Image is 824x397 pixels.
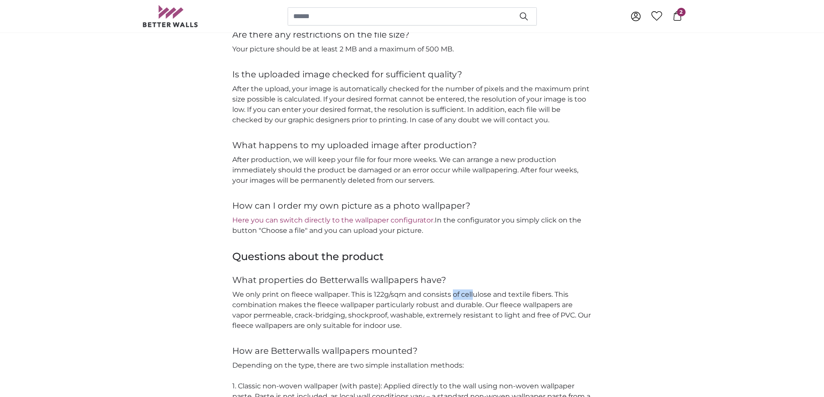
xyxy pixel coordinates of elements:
[232,274,592,286] h4: What properties do Betterwalls wallpapers have?
[232,44,592,54] p: Your picture should be at least 2 MB and a maximum of 500 MB.
[232,68,592,80] h4: Is the uploaded image checked for sufficient quality?
[232,84,592,125] p: After the upload, your image is automatically checked for the number of pixels and the maximum pr...
[232,139,592,151] h4: What happens to my uploaded image after production?
[232,29,592,41] h4: Are there any restrictions on the file size?
[232,345,592,357] h4: How are Betterwalls wallpapers mounted?
[232,200,592,212] h4: How can I order my own picture as a photo wallpaper?
[142,5,199,27] img: Betterwalls
[232,216,435,224] a: Here you can switch directly to the wallpaper configurator.
[232,215,592,236] p: In the configurator you simply click on the button "Choose a file" and you can upload your picture.
[677,8,686,16] span: 2
[232,155,592,186] p: After production, we will keep your file for four more weeks. We can arrange a new production imm...
[232,250,592,264] h3: Questions about the product
[232,289,592,331] p: We only print on fleece wallpaper. This is 122g/sqm and consists of cellulose and textile fibers....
